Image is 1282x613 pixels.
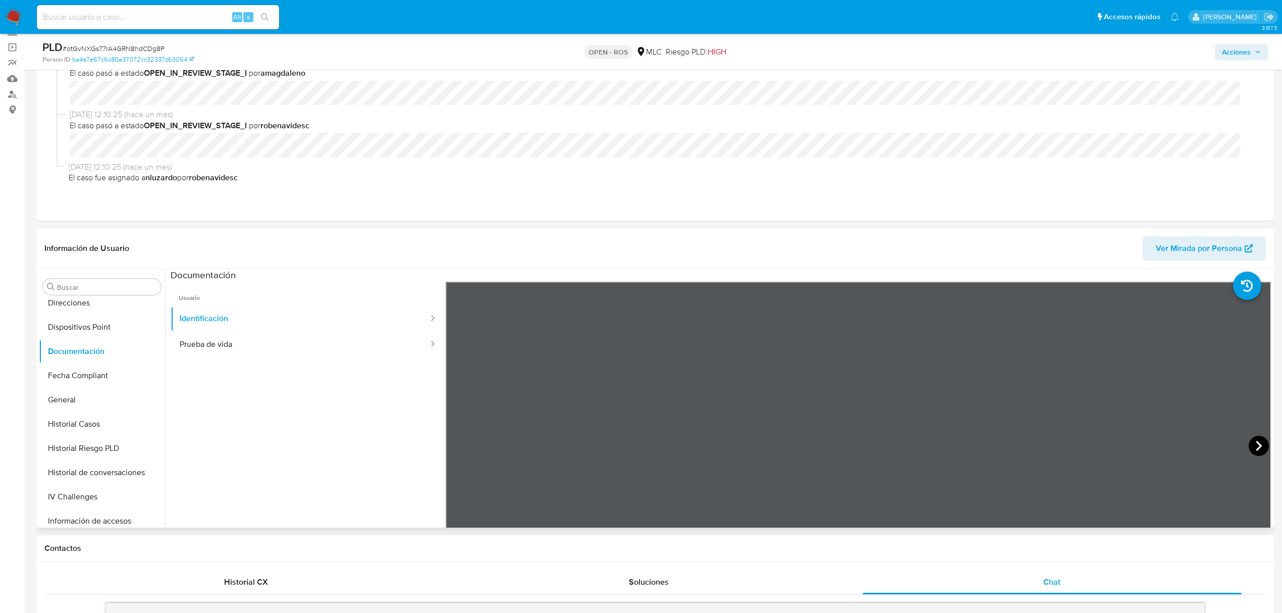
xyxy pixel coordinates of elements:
span: [DATE] 12:10:25 (hace un mes) [70,109,1250,120]
button: Fecha Compliant [39,364,165,388]
span: Soluciones [629,576,669,588]
b: PLD [42,39,63,55]
h1: Información de Usuario [44,243,129,253]
button: Direcciones [39,291,165,315]
span: Alt [233,12,241,22]
a: Notificaciones [1170,13,1179,21]
p: OPEN - ROS [584,45,632,59]
b: OPEN_IN_REVIEW_STAGE_I [144,120,247,131]
span: Chat [1043,576,1060,588]
button: IV Challenges [39,485,165,509]
button: search-icon [254,10,275,24]
b: OPEN_IN_REVIEW_STAGE_I [144,67,247,79]
span: Acciones [1222,44,1251,60]
h1: Contactos [44,543,1266,553]
span: [DATE] 12:10:25 (hace un mes) [69,162,1250,173]
span: Ver Mirada por Persona [1156,236,1242,261]
b: nluzardo [145,172,177,183]
span: El caso pasó a estado por [70,120,1250,131]
div: MLC [636,46,662,58]
a: Salir [1264,12,1274,22]
button: Buscar [47,283,55,291]
p: aline.magdaleno@mercadolibre.com [1203,12,1260,22]
a: ba4a7e67c6c80a37072cc32337db3054 [72,55,194,64]
span: Historial CX [224,576,268,588]
span: s [247,12,250,22]
b: robenavidesc [260,120,309,131]
button: Ver Mirada por Persona [1143,236,1266,261]
button: Dispositivos Point [39,315,165,339]
span: El caso fue asignado a por [69,172,1250,183]
b: amagdaleno [260,67,305,79]
button: Información de accesos [39,509,165,533]
button: General [39,388,165,412]
span: Riesgo PLD: [666,46,726,58]
b: robenavidesc [189,172,238,183]
input: Buscar [57,283,157,292]
b: Person ID [42,55,70,64]
button: Documentación [39,339,165,364]
span: Accesos rápidos [1104,12,1160,22]
button: Historial Riesgo PLD [39,436,165,461]
input: Buscar usuario o caso... [37,11,279,24]
span: El caso pasó a estado por [70,68,1250,79]
button: Acciones [1215,44,1268,60]
span: 3.157.3 [1262,24,1277,32]
span: HIGH [708,46,726,58]
button: Historial de conversaciones [39,461,165,485]
button: Historial Casos [39,412,165,436]
span: # otGvNXGs77rA4GRN8hdCDg8P [63,43,165,54]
